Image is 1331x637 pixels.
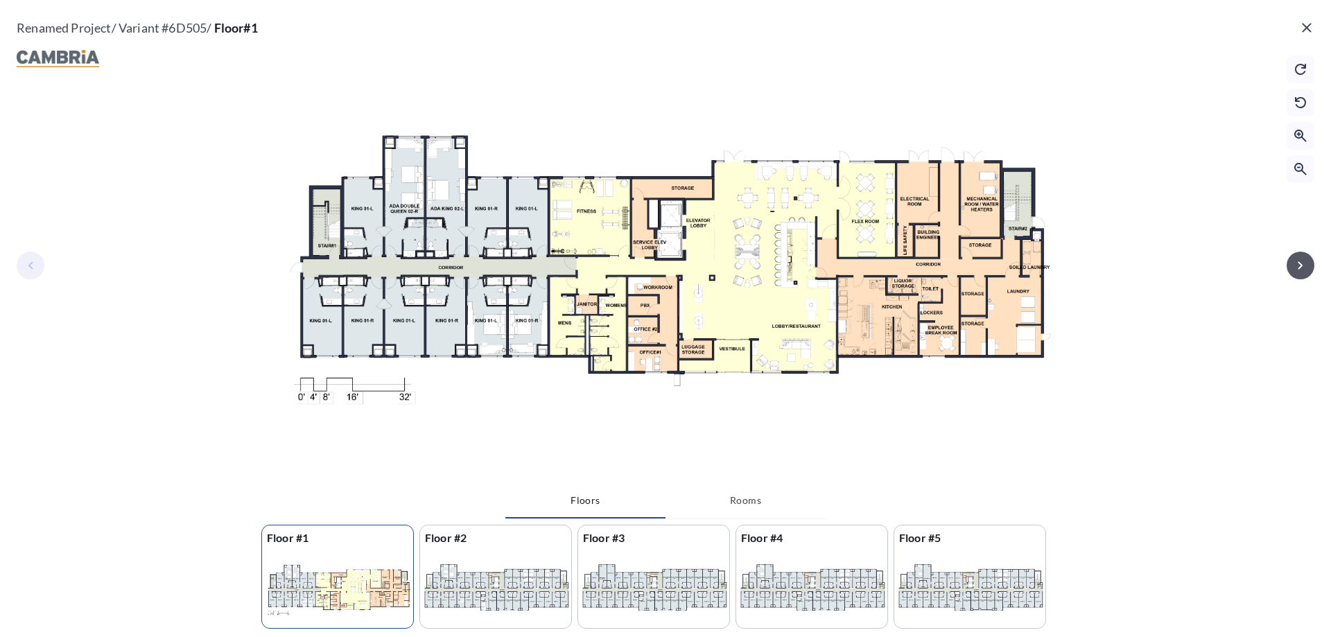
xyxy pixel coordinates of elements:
[578,525,729,550] p: Floor #3
[420,525,571,550] p: Floor #2
[262,525,413,550] p: Floor #1
[736,525,887,550] p: Floor #4
[17,17,258,42] p: Renamed Project / Variant # 6D505 /
[505,484,665,518] button: Floors
[665,484,826,517] button: Rooms
[17,50,99,67] img: floorplanBranLogoPlug
[894,525,1045,550] p: Floor #5
[214,20,258,35] span: Floor#1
